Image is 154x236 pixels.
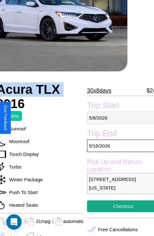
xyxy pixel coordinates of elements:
[3,105,8,131] div: Give Feedback
[6,150,39,158] p: Touch Display
[6,124,26,133] p: Sunroof
[36,217,50,226] p: 31 mpg
[23,217,36,226] img: gas
[6,201,38,209] p: Heated Seats
[6,188,38,197] p: Push To Start
[87,86,111,96] p: 30 x 8 days
[98,225,138,234] p: Free Cancellations
[6,137,29,146] p: Moonroof
[6,175,43,184] p: Winter Package
[6,163,22,171] p: Turbo
[50,217,63,226] img: gas
[63,217,84,226] p: automatic
[6,214,22,230] div: Open Intercom Messenger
